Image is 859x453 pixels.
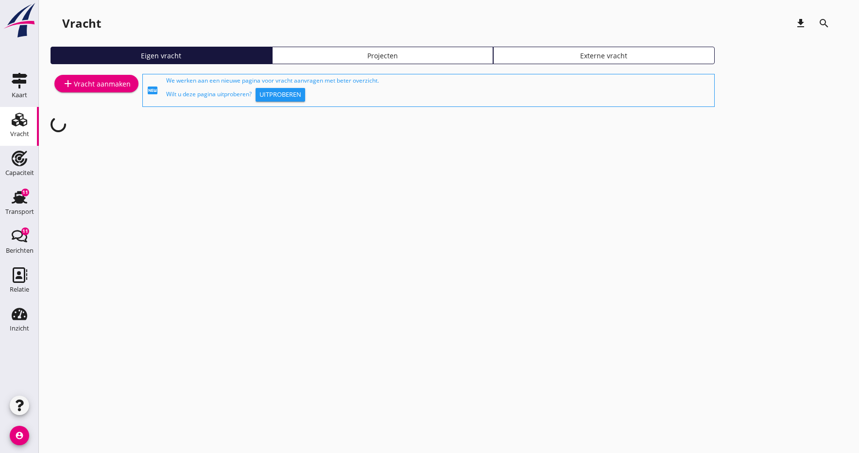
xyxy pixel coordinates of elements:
i: search [818,17,830,29]
div: Berichten [6,247,34,254]
div: Inzicht [10,325,29,331]
div: Transport [5,209,34,215]
div: Kaart [12,92,27,98]
div: Externe vracht [498,51,710,61]
i: account_circle [10,426,29,445]
a: Vracht aanmaken [54,75,138,92]
a: Eigen vracht [51,47,272,64]
a: Externe vracht [493,47,715,64]
div: Eigen vracht [55,51,268,61]
div: 11 [21,227,29,235]
div: Relatie [10,286,29,293]
div: Vracht [10,131,29,137]
i: fiber_new [147,85,158,96]
div: We werken aan een nieuwe pagina voor vracht aanvragen met beter overzicht. Wilt u deze pagina uit... [166,76,710,105]
i: download [795,17,807,29]
div: Projecten [276,51,489,61]
div: Vracht aanmaken [62,78,131,89]
i: add [62,78,74,89]
div: Vracht [62,16,101,31]
img: logo-small.a267ee39.svg [2,2,37,38]
div: 11 [21,189,29,196]
div: Uitproberen [259,90,301,100]
a: Projecten [272,47,494,64]
div: Capaciteit [5,170,34,176]
button: Uitproberen [256,88,305,102]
